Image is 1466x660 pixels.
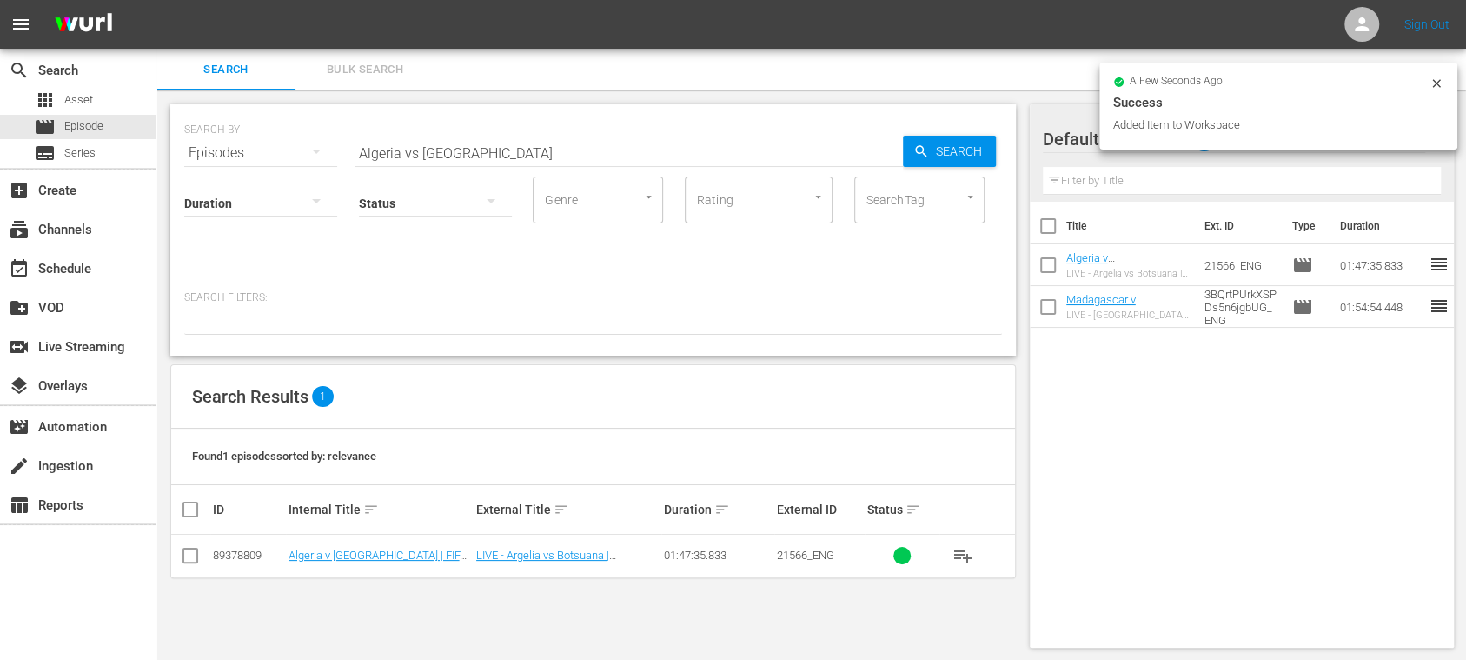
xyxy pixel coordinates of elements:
[213,503,283,517] div: ID
[867,499,938,520] div: Status
[9,376,30,397] span: Overlays
[9,456,30,477] span: Ingestion
[1113,117,1425,134] div: Added Item to Workspace
[9,495,30,516] span: Reports
[810,189,826,205] button: Open
[1113,92,1443,113] div: Success
[1332,286,1428,328] td: 01:54:54.448
[1193,123,1215,159] span: 2
[714,502,730,517] span: sort
[10,14,31,35] span: menu
[192,450,376,463] span: Found 1 episodes sorted by: relevance
[1404,17,1449,31] a: Sign Out
[192,386,308,407] span: Search Results
[1428,296,1449,317] span: reorder
[929,136,996,167] span: Search
[42,4,125,45] img: ans4CAIJ8jUAAAAAAAAAAAAAAAAAAAAAAAAgQb4GAAAAAAAAAAAAAAAAAAAAAAAAJMjXAAAAAAAAAAAAAAAAAAAAAAAAgAT5G...
[9,258,30,279] span: Schedule
[184,290,1002,305] p: Search Filters:
[64,91,93,109] span: Asset
[952,545,973,566] span: playlist_add
[1291,255,1312,276] span: Episode
[1291,297,1312,317] span: Episode
[9,219,30,240] span: Channels
[289,499,471,520] div: Internal Title
[35,143,56,163] span: Series
[1066,251,1184,303] a: Algeria v [GEOGRAPHIC_DATA] | FIFA World Cup 26™ CAF Qualifiers (ES)
[1066,293,1184,345] a: Madagascar v [GEOGRAPHIC_DATA] | FIFA World Cup 26™ CAF Qualifiers (ES)
[1197,286,1285,328] td: 3BQrtPUrkXSPDs5n6jgbUG_ENG
[213,549,283,562] div: 89378809
[64,144,96,162] span: Series
[1130,75,1223,89] span: a few seconds ago
[1332,244,1428,286] td: 01:47:35.833
[664,499,772,520] div: Duration
[306,60,424,80] span: Bulk Search
[1043,115,1426,163] div: Default Workspace
[905,502,921,517] span: sort
[35,90,56,110] span: Asset
[363,502,379,517] span: sort
[942,535,984,577] button: playlist_add
[1428,254,1449,275] span: reorder
[1197,244,1285,286] td: 21566_ENG
[289,549,467,575] a: Algeria v [GEOGRAPHIC_DATA] | FIFA World Cup 26™ CAF Qualifiers (ES)
[35,117,56,137] span: Episode
[312,386,334,407] span: 1
[1066,202,1195,250] th: Title
[9,180,30,201] span: Create
[184,129,337,177] div: Episodes
[1194,202,1281,250] th: Ext. ID
[476,549,654,588] a: LIVE - Argelia vs Botsuana | Eliminatorias CAF Mundial de la FIFA 26™
[1281,202,1329,250] th: Type
[777,503,862,517] div: External ID
[9,297,30,318] span: VOD
[554,502,569,517] span: sort
[903,136,996,167] button: Search
[9,60,30,81] span: Search
[777,549,834,562] span: 21566_ENG
[476,499,659,520] div: External Title
[1329,202,1433,250] th: Duration
[167,60,285,80] span: Search
[664,549,772,562] div: 01:47:35.833
[9,417,30,437] span: Automation
[1066,268,1191,279] div: LIVE - Argelia vs Botsuana | Eliminatorias CAF Mundial de la FIFA 26™
[1066,310,1191,321] div: LIVE - [GEOGRAPHIC_DATA] vs [GEOGRAPHIC_DATA] | Eliminatorias CAF Mundial de la FIFA 26™
[640,189,657,205] button: Open
[9,337,30,357] span: Live Streaming
[962,189,978,205] button: Open
[64,117,103,135] span: Episode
